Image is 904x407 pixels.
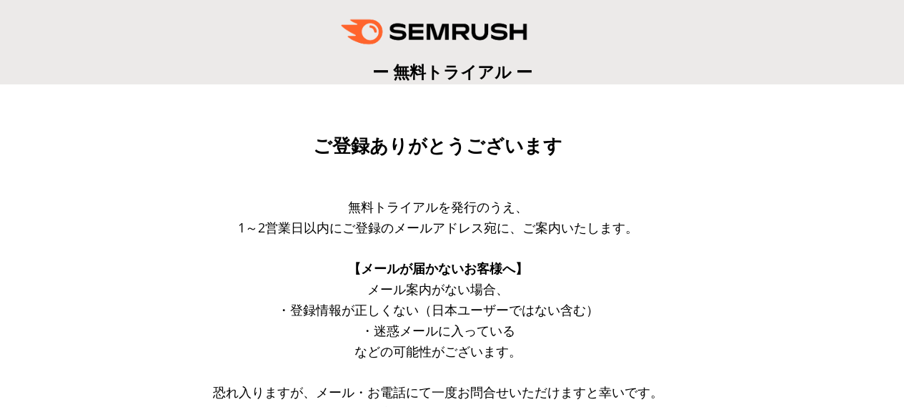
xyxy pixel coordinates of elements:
[348,260,528,277] span: 【メールが届かないお客様へ】
[313,135,562,157] span: ご登録ありがとうございます
[354,343,522,360] span: などの可能性がございます。
[213,383,663,401] span: 恐れ入りますが、メール・お電話にて一度お問合せいただけますと幸いです。
[238,219,638,236] span: 1～2営業日以内にご登録のメールアドレス宛に、ご案内いたします。
[361,322,515,339] span: ・迷惑メールに入っている
[348,198,528,215] span: 無料トライアルを発行のうえ、
[367,280,509,298] span: メール案内がない場合、
[277,301,599,318] span: ・登録情報が正しくない（日本ユーザーではない含む）
[372,60,532,83] span: ー 無料トライアル ー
